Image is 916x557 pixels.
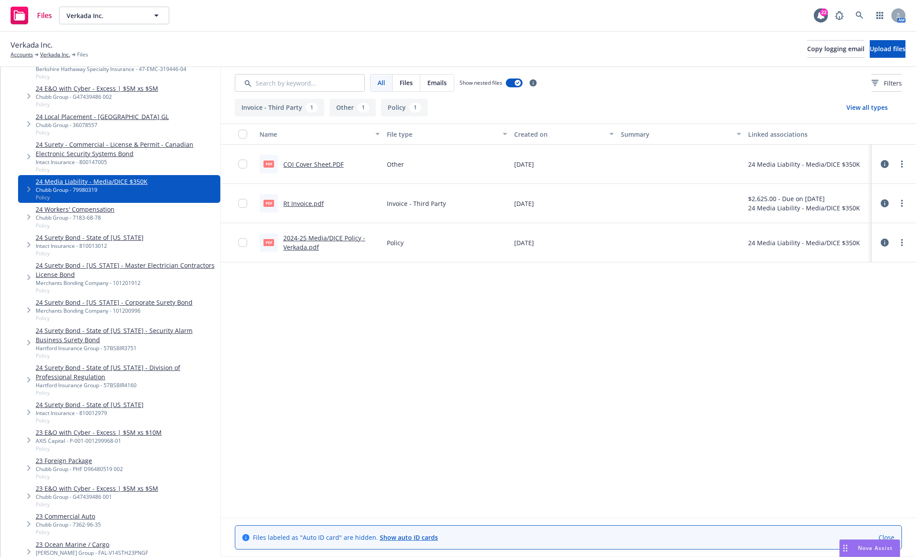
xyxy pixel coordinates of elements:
[870,45,905,53] span: Upload files
[235,74,365,92] input: Search by keyword...
[380,533,438,542] a: Show auto ID cards
[514,238,534,247] span: [DATE]
[897,198,907,209] a: more
[36,205,115,214] a: 24 Workers' Compensation
[748,130,868,139] div: Linked associations
[36,287,217,294] span: Policy
[283,160,344,168] a: COI Cover Sheet.PDF
[36,121,169,129] div: Chubb Group - 36078557
[36,233,144,242] a: 24 Surety Bond - State of [US_STATE]
[36,437,162,445] div: AXIS Capital - P-001-001299968-01
[238,130,247,138] input: Select all
[40,51,70,59] a: Verkada Inc.
[260,130,370,139] div: Name
[36,84,158,93] a: 24 E&O with Cyber - Excess | $5M xs $5M
[253,533,438,542] span: Files labeled as "Auto ID card" are hidden.
[897,159,907,169] a: more
[36,465,123,473] div: Chubb Group - PHF D96480519 002
[820,8,828,16] div: 22
[748,238,860,247] div: 24 Media Liability - Media/DICE $350K
[36,101,158,108] span: Policy
[427,78,447,87] span: Emails
[36,242,144,250] div: Intact Insurance - 810013012
[283,199,324,208] a: Rt Invoice.pdf
[357,103,369,112] div: 1
[36,73,217,80] span: Policy
[77,51,88,59] span: Files
[383,123,511,145] button: File type
[36,473,123,480] span: Policy
[36,512,101,521] a: 23 Commercial Auto
[36,344,217,352] div: Hartford Insurance Group - 57BSBIR3751
[36,112,169,121] a: 24 Local Placement - [GEOGRAPHIC_DATA] GL
[36,352,217,359] span: Policy
[36,540,148,549] a: 23 Ocean Marine / Cargo
[36,528,101,536] span: Policy
[36,314,193,322] span: Policy
[263,161,274,167] span: PDF
[36,65,217,73] div: Berkshire Hathaway Specialty Insurance - 47-EMC-319446-04
[36,501,158,508] span: Policy
[235,99,324,116] button: Invoice - Third Party
[621,130,731,139] div: Summary
[871,7,889,24] a: Switch app
[36,129,169,136] span: Policy
[36,93,158,101] div: Chubb Group - G47439486 002
[238,199,247,208] input: Toggle Row Selected
[884,79,902,88] span: Filters
[306,103,318,112] div: 1
[387,130,497,139] div: File type
[36,177,148,186] a: 24 Media Liability - Media/DICE $350K
[748,194,860,203] div: $2,625.00 - Due on [DATE]
[514,160,534,169] span: [DATE]
[617,123,745,145] button: Summary
[36,521,101,528] div: Chubb Group - 7362-96-35
[378,78,385,87] span: All
[36,194,148,201] span: Policy
[36,307,193,314] div: Merchants Bonding Company - 101200996
[748,160,860,169] div: 24 Media Liability - Media/DICE $350K
[36,381,217,389] div: Hartford Insurance Group - 57BSBIR4160
[36,456,123,465] a: 23 Foreign Package
[831,7,848,24] a: Report a Bug
[11,39,52,51] span: Verkada Inc.
[37,12,52,19] span: Files
[36,140,217,158] a: 24 Surety - Commercial - License & Permit - Canadian Electronic Security Systems Bond
[283,234,365,251] a: 2024-25 Media/DICE Policy - Verkada.pdf
[897,237,907,248] a: more
[387,199,446,208] span: Invoice - Third Party
[514,199,534,208] span: [DATE]
[36,250,144,257] span: Policy
[839,539,900,557] button: Nova Assist
[36,445,162,452] span: Policy
[460,79,502,86] span: Show nested files
[36,417,144,424] span: Policy
[263,239,274,246] span: pdf
[409,103,421,112] div: 1
[381,99,428,116] button: Policy
[387,160,404,169] span: Other
[858,544,893,552] span: Nova Assist
[514,130,604,139] div: Created on
[36,186,148,194] div: Chubb Group - 79980319
[36,298,193,307] a: 24 Surety Bond - [US_STATE] - Corporate Surety Bond
[511,123,617,145] button: Created on
[36,400,144,409] a: 24 Surety Bond - State of [US_STATE]
[807,45,864,53] span: Copy logging email
[263,200,274,206] span: pdf
[36,549,148,557] div: [PERSON_NAME] Group - FAL-V14STH23PNGF
[36,363,217,381] a: 24 Surety Bond - State of [US_STATE] - Division of Professional Regulation
[748,203,860,213] div: 24 Media Liability - Media/DICE $350K
[238,238,247,247] input: Toggle Row Selected
[36,389,217,396] span: Policy
[59,7,169,24] button: Verkada Inc.
[238,160,247,168] input: Toggle Row Selected
[36,493,158,501] div: Chubb Group - G47439486 001
[879,533,894,542] a: Close
[36,222,115,229] span: Policy
[36,484,158,493] a: 23 E&O with Cyber - Excess | $5M xs $5M
[400,78,413,87] span: Files
[832,99,902,116] button: View all types
[387,238,404,247] span: Policy
[36,214,115,221] div: Chubb Group - 7183-68-78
